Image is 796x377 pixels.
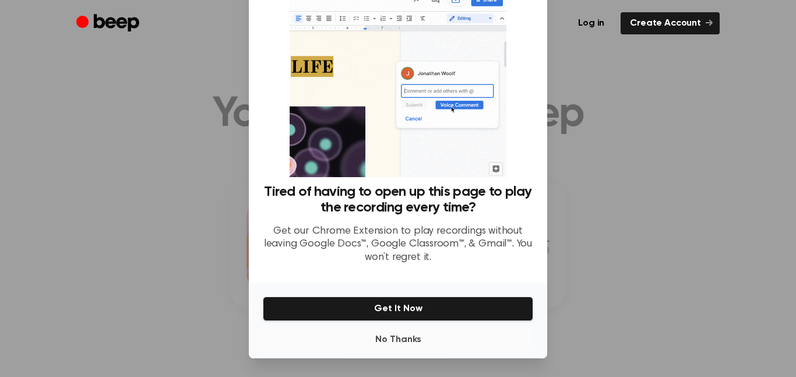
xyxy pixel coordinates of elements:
h3: Tired of having to open up this page to play the recording every time? [263,184,533,216]
button: No Thanks [263,328,533,351]
a: Create Account [621,12,720,34]
a: Beep [76,12,142,35]
a: Log in [569,12,614,34]
p: Get our Chrome Extension to play recordings without leaving Google Docs™, Google Classroom™, & Gm... [263,225,533,265]
button: Get It Now [263,297,533,321]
